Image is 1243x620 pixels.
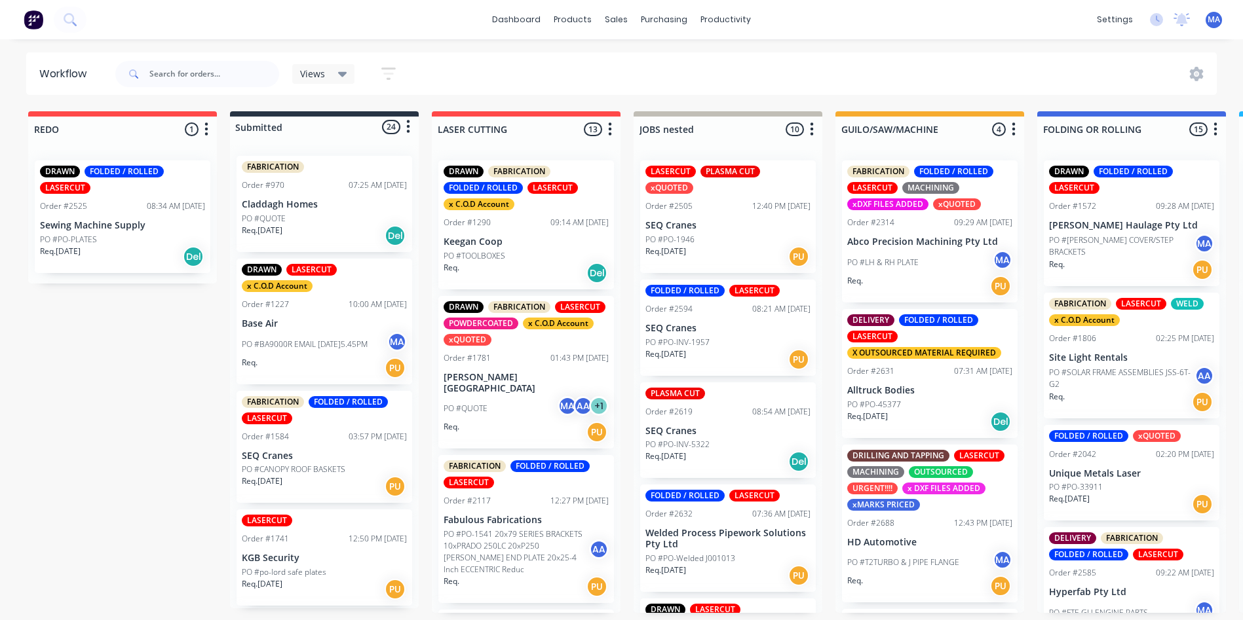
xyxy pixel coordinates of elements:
[645,337,710,348] p: PO #PO-INV-1957
[242,318,407,329] p: Base Air
[645,388,705,399] div: PLASMA CUT
[1049,391,1065,403] p: Req.
[752,303,811,315] div: 08:21 AM [DATE]
[444,334,491,346] div: xQUOTED
[645,285,725,297] div: FOLDED / ROLLED
[847,236,1012,247] p: Abco Precision Machining Pty Ltd
[1049,200,1096,212] div: Order #1572
[847,517,894,529] div: Order #2688
[1101,532,1163,544] div: FABRICATION
[242,553,407,564] p: KGB Security
[242,338,368,350] p: PO #BA9000R EMAIL [DATE]5.45PM
[1049,532,1096,544] div: DELIVERY
[438,455,614,603] div: FABRICATIONFOLDED / ROLLEDLASERCUTOrder #211712:27 PM [DATE]Fabulous FabricationsPO #PO-1541 20x7...
[1156,567,1214,579] div: 09:22 AM [DATE]
[645,528,811,550] p: Welded Process Pipework Solutions Pty Ltd
[1049,493,1090,505] p: Req. [DATE]
[349,431,407,443] div: 03:57 PM [DATE]
[1171,298,1204,310] div: WELD
[589,396,609,416] div: + 1
[645,564,686,576] p: Req. [DATE]
[242,299,289,310] div: Order #1227
[598,10,634,29] div: sales
[645,604,685,615] div: DRAWN
[438,296,614,449] div: DRAWNFABRICATIONLASERCUTPOWDERCOATEDx C.O.D AccountxQUOTEDOrder #178101:43 PM [DATE][PERSON_NAME]...
[349,533,407,545] div: 12:50 PM [DATE]
[1208,14,1220,26] span: MA
[847,399,901,410] p: PO #PO-45377
[752,508,811,520] div: 07:36 AM [DATE]
[1094,166,1173,177] div: FOLDED / ROLLED
[385,476,406,497] div: PU
[847,347,1001,359] div: X OUTSOURCED MATERIAL REQUIRED
[385,225,406,246] div: Del
[788,451,809,472] div: Del
[573,396,593,416] div: AA
[729,490,780,501] div: LASERCUT
[550,352,609,364] div: 01:43 PM [DATE]
[242,199,407,210] p: Claddagh Homes
[242,450,407,462] p: SEQ Cranes
[349,299,407,310] div: 10:00 AM [DATE]
[1049,352,1214,363] p: Site Light Rentals
[242,357,258,369] p: Req.
[438,160,614,289] div: DRAWNFABRICATIONFOLDED / ROLLEDLASERCUTx C.O.D AccountOrder #129009:14 AM [DATE]Keegan CoopPO #TO...
[387,332,407,352] div: MA
[847,483,898,494] div: URGENT!!!!
[954,217,1012,228] div: 09:29 AM [DATE]
[1049,234,1195,258] p: PO #[PERSON_NAME] COVER/STEP BRACKETS
[1049,448,1096,460] div: Order #2042
[993,550,1012,570] div: MA
[909,466,973,478] div: OUTSOURCED
[242,264,282,276] div: DRAWN
[788,246,809,267] div: PU
[634,10,694,29] div: purchasing
[847,499,920,511] div: xMARKS PRICED
[183,246,204,267] div: Del
[1049,430,1128,442] div: FOLDED / ROLLED
[242,179,284,191] div: Order #970
[847,575,863,587] p: Req.
[286,264,337,276] div: LASERCUT
[24,10,43,29] img: Factory
[444,250,505,262] p: PO #TOOLBOXES
[1195,234,1214,253] div: MA
[1049,182,1100,194] div: LASERCUT
[444,198,514,210] div: x C.O.D Account
[444,528,589,575] p: PO #PO-1541 20x79 SERIES BRACKETS 10xPRADO 250LC 20xP250 [PERSON_NAME] END PLATE 20x25-4 Inch ECC...
[242,431,289,443] div: Order #1584
[486,10,547,29] a: dashboard
[1049,220,1214,231] p: [PERSON_NAME] Haulage Pty Ltd
[645,426,811,437] p: SEQ Cranes
[555,301,605,313] div: LASERCUT
[242,213,286,225] p: PO #QUOTE
[694,10,757,29] div: productivity
[1049,333,1096,344] div: Order #1806
[847,450,949,462] div: DRILLING AND TAPPING
[40,246,81,257] p: Req. [DATE]
[40,182,90,194] div: LASERCUT
[385,357,406,378] div: PU
[242,475,282,487] p: Req. [DATE]
[444,301,484,313] div: DRAWN
[242,412,292,424] div: LASERCUT
[237,509,412,606] div: LASERCUTOrder #174112:50 PM [DATE]KGB SecurityPO #po-lord safe platesReq.[DATE]PU
[1090,10,1139,29] div: settings
[847,466,904,478] div: MACHINING
[444,495,491,507] div: Order #2117
[1195,366,1214,386] div: AA
[1049,468,1214,479] p: Unique Metals Laser
[729,285,780,297] div: LASERCUT
[990,411,1011,432] div: Del
[242,396,304,408] div: FABRICATION
[510,460,590,472] div: FOLDED / ROLLED
[444,236,609,247] p: Keegan Coop
[902,182,959,194] div: MACHINING
[645,439,710,450] p: PO #PO-INV-5322
[1156,448,1214,460] div: 02:20 PM [DATE]
[645,182,693,194] div: xQUOTED
[1044,160,1219,286] div: DRAWNFOLDED / ROLLEDLASERCUTOrder #157209:28 AM [DATE][PERSON_NAME] Haulage Pty LtdPO #[PERSON_NA...
[847,275,863,287] p: Req.
[444,421,459,433] p: Req.
[547,10,598,29] div: products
